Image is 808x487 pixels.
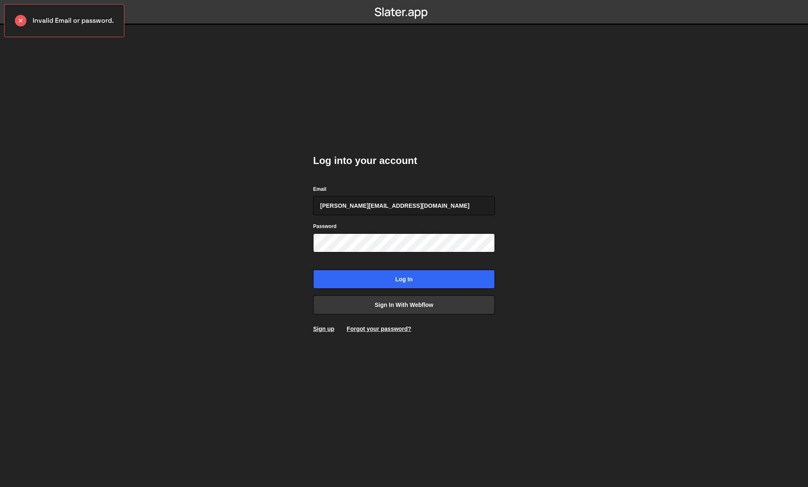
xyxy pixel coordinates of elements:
input: Log in [313,270,495,289]
div: Invalid Email or password. [4,4,124,37]
a: Sign up [313,325,334,332]
h2: Log into your account [313,154,495,167]
a: Forgot your password? [347,325,411,332]
label: Password [313,222,337,230]
a: Sign in with Webflow [313,295,495,314]
label: Email [313,185,326,193]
